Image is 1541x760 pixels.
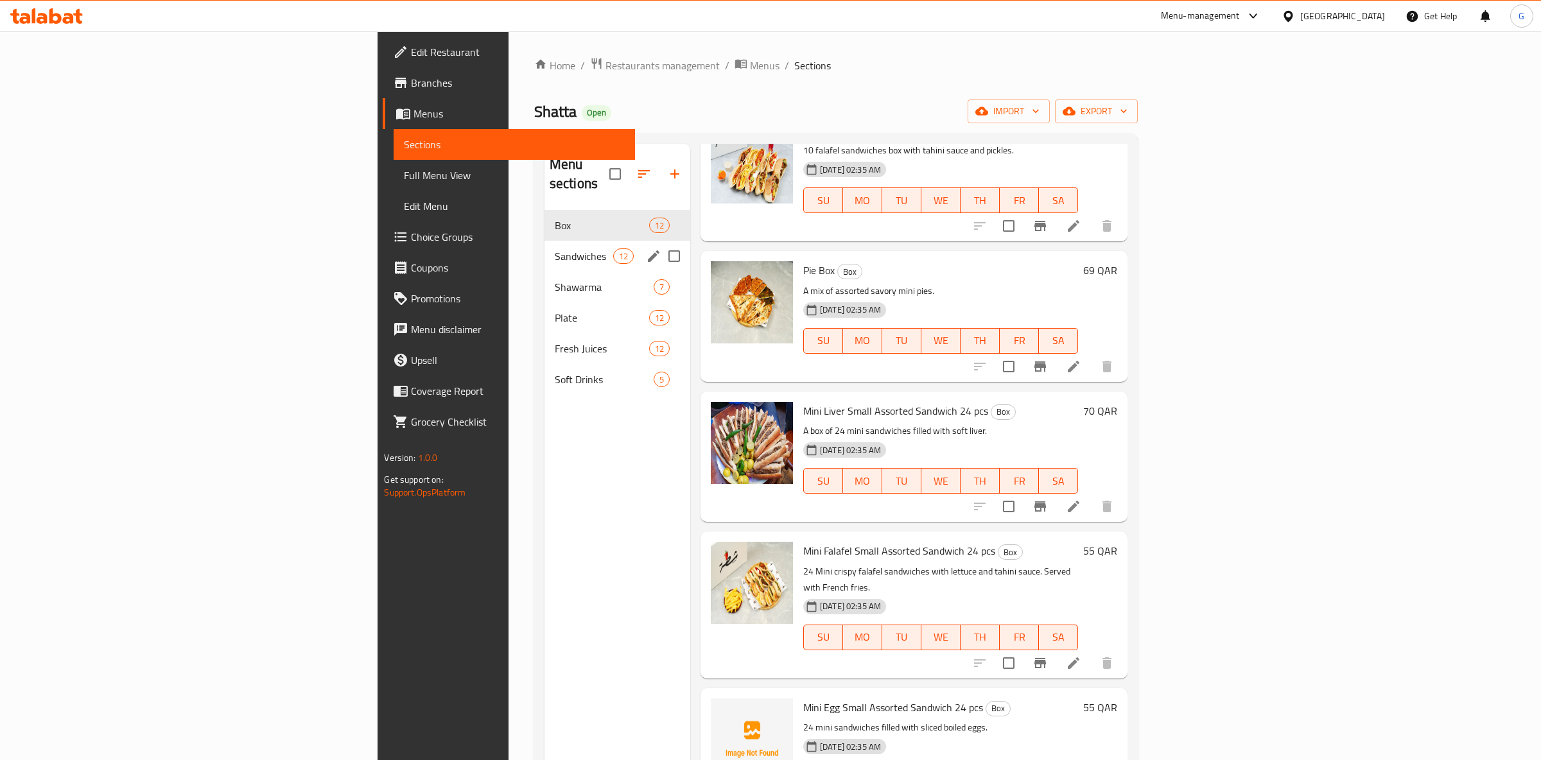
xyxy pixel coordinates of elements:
a: Edit menu item [1066,655,1081,671]
button: MO [843,468,882,494]
span: Mini Falafel Small Assorted Sandwich 24 pcs [803,541,995,560]
p: A mix of assorted savory mini pies. [803,283,1078,299]
span: Branches [411,75,625,91]
button: delete [1092,211,1122,241]
h6: 55 QAR [1083,698,1117,716]
nav: Menu sections [544,205,690,400]
span: WE [927,472,955,490]
a: Edit menu item [1066,499,1081,514]
button: MO [843,187,882,213]
button: WE [921,187,961,213]
a: Grocery Checklist [383,406,635,437]
span: Select to update [995,353,1022,380]
span: [DATE] 02:35 AM [815,444,886,456]
span: SA [1044,628,1073,646]
p: 24 mini sandwiches filled with sliced boiled eggs. [803,720,1078,736]
span: MO [848,331,877,350]
button: MO [843,625,882,650]
button: TU [882,625,921,650]
button: WE [921,328,961,354]
button: edit [644,246,663,266]
a: Upsell [383,345,635,376]
span: Sections [404,137,625,152]
button: TU [882,187,921,213]
div: [GEOGRAPHIC_DATA] [1300,9,1385,23]
button: FR [1000,625,1039,650]
img: Mini Falafel Small Assorted Sandwich 24 pcs [711,542,793,624]
span: G [1519,9,1524,23]
span: FR [1005,472,1034,490]
a: Full Menu View [394,160,635,191]
div: Box [837,264,862,279]
button: delete [1092,648,1122,678]
button: FR [1000,328,1039,354]
button: WE [921,468,961,494]
span: Sandwiches [555,248,613,264]
a: Menu disclaimer [383,314,635,345]
div: items [649,341,670,356]
p: 24 Mini crispy falafel sandwiches with lettuce and tahini sauce. Served with French fries. [803,564,1078,596]
a: Edit Menu [394,191,635,221]
div: Box [991,404,1016,420]
span: SU [809,191,838,210]
span: Coupons [411,260,625,275]
a: Coverage Report [383,376,635,406]
button: MO [843,328,882,354]
a: Support.OpsPlatform [384,484,466,501]
span: [DATE] 02:35 AM [815,600,886,612]
span: SA [1044,191,1073,210]
div: items [649,310,670,325]
div: Fresh Juices12 [544,333,690,364]
span: Sections [794,58,831,73]
button: WE [921,625,961,650]
img: Falafel Box [711,121,793,203]
div: Menu-management [1161,8,1240,24]
button: Branch-specific-item [1025,351,1056,382]
span: [DATE] 02:35 AM [815,164,886,176]
li: / [725,58,729,73]
button: Branch-specific-item [1025,491,1056,522]
span: SA [1044,472,1073,490]
h6: 55 QAR [1083,542,1117,560]
p: 10 falafel sandwiches box with tahini sauce and pickles. [803,142,1078,159]
span: Box [838,264,862,279]
span: SA [1044,331,1073,350]
span: Box [986,701,1010,716]
span: Pie Box [803,261,835,280]
span: import [978,103,1040,119]
span: Box [555,218,649,233]
button: export [1055,99,1138,123]
span: Version: [384,449,415,466]
span: Shawarma [555,279,654,295]
span: WE [927,191,955,210]
span: SU [809,628,838,646]
button: delete [1092,351,1122,382]
button: SA [1039,328,1078,354]
span: Select to update [995,650,1022,677]
div: Soft Drinks5 [544,364,690,395]
button: import [968,99,1050,123]
span: 12 [650,312,669,324]
span: Restaurants management [605,58,720,73]
span: FR [1005,628,1034,646]
span: 7 [654,281,669,293]
span: Fresh Juices [555,341,649,356]
button: FR [1000,187,1039,213]
button: TH [961,468,1000,494]
span: TH [966,331,995,350]
nav: breadcrumb [534,57,1138,74]
span: Menu disclaimer [411,322,625,337]
a: Menus [383,98,635,129]
span: TU [887,331,916,350]
button: SA [1039,625,1078,650]
span: FR [1005,331,1034,350]
span: TH [966,472,995,490]
span: Coverage Report [411,383,625,399]
span: 1.0.0 [417,449,437,466]
span: Promotions [411,291,625,306]
span: SU [809,472,838,490]
a: Menus [735,57,779,74]
button: delete [1092,491,1122,522]
span: Box [998,545,1022,560]
a: Sections [394,129,635,160]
